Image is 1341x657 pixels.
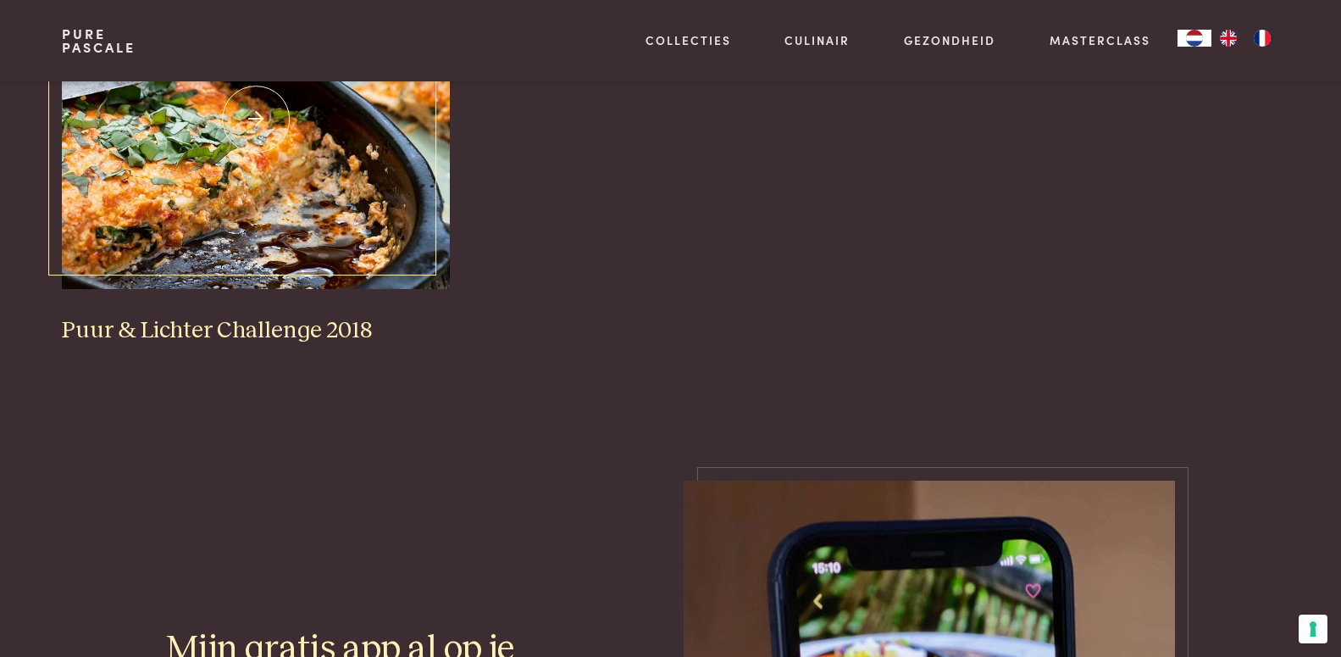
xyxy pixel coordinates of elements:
[904,31,995,49] a: Gezondheid
[646,31,731,49] a: Collecties
[1245,30,1279,47] a: FR
[784,31,850,49] a: Culinair
[1050,31,1150,49] a: Masterclass
[62,27,136,54] a: PurePascale
[1178,30,1211,47] a: NL
[62,316,450,346] h3: Puur & Lichter Challenge 2018
[1178,30,1279,47] aside: Language selected: Nederlands
[1211,30,1245,47] a: EN
[1299,615,1327,643] button: Uw voorkeuren voor toestemming voor trackingtechnologieën
[1178,30,1211,47] div: Language
[1211,30,1279,47] ul: Language list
